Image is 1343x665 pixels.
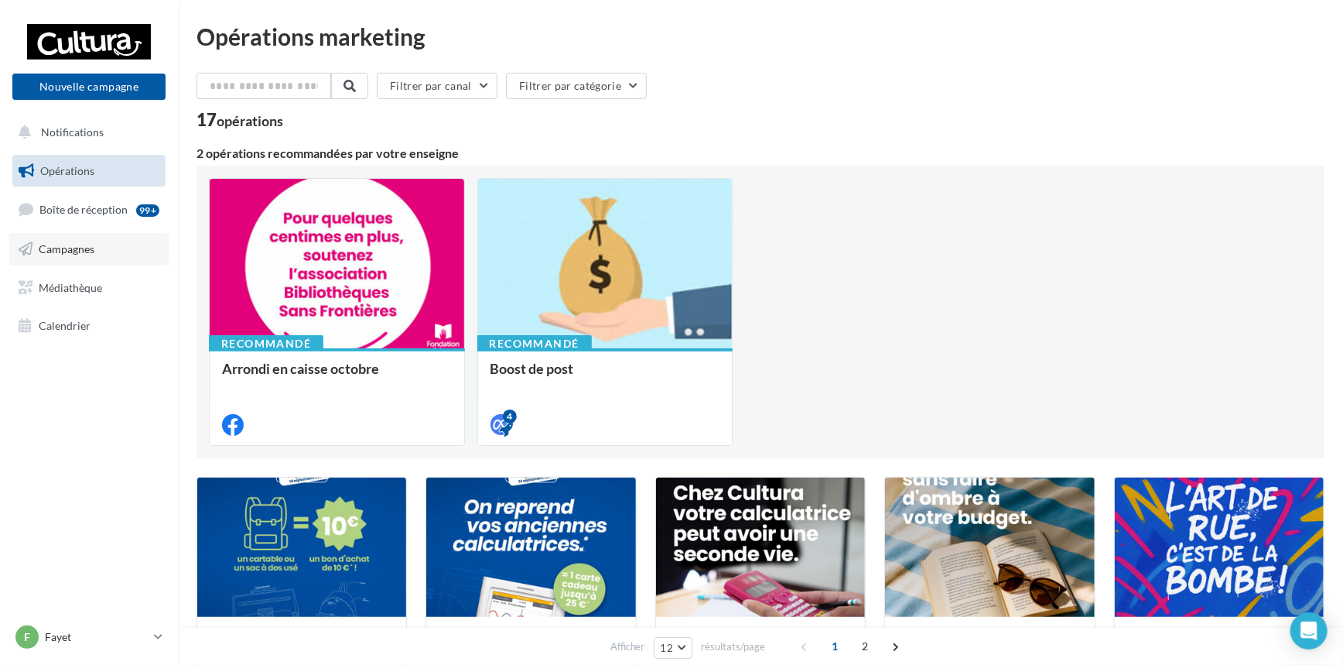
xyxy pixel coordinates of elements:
[24,629,30,645] span: F
[654,637,693,659] button: 12
[39,280,102,293] span: Médiathèque
[12,622,166,652] a: F Fayet
[9,193,169,226] a: Boîte de réception99+
[490,361,720,392] div: Boost de post
[196,25,1324,48] div: Opérations marketing
[701,639,765,654] span: résultats/page
[377,73,497,99] button: Filtrer par canal
[136,204,159,217] div: 99+
[40,164,94,177] span: Opérations
[506,73,647,99] button: Filtrer par catégorie
[9,272,169,304] a: Médiathèque
[9,116,162,149] button: Notifications
[9,233,169,266] a: Campagnes
[610,639,645,654] span: Afficher
[39,242,94,255] span: Campagnes
[45,629,148,645] p: Fayet
[217,114,283,128] div: opérations
[196,111,283,129] div: 17
[222,361,452,392] div: Arrondi en caisse octobre
[661,642,674,654] span: 12
[477,335,592,352] div: Recommandé
[209,335,323,352] div: Recommandé
[196,147,1324,159] div: 2 opérations recommandées par votre enseigne
[39,203,128,216] span: Boîte de réception
[1290,612,1328,650] div: Open Intercom Messenger
[12,74,166,100] button: Nouvelle campagne
[9,310,169,342] a: Calendrier
[822,634,847,659] span: 1
[9,155,169,187] a: Opérations
[39,319,91,332] span: Calendrier
[41,125,104,139] span: Notifications
[503,410,517,423] div: 4
[853,634,877,659] span: 2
